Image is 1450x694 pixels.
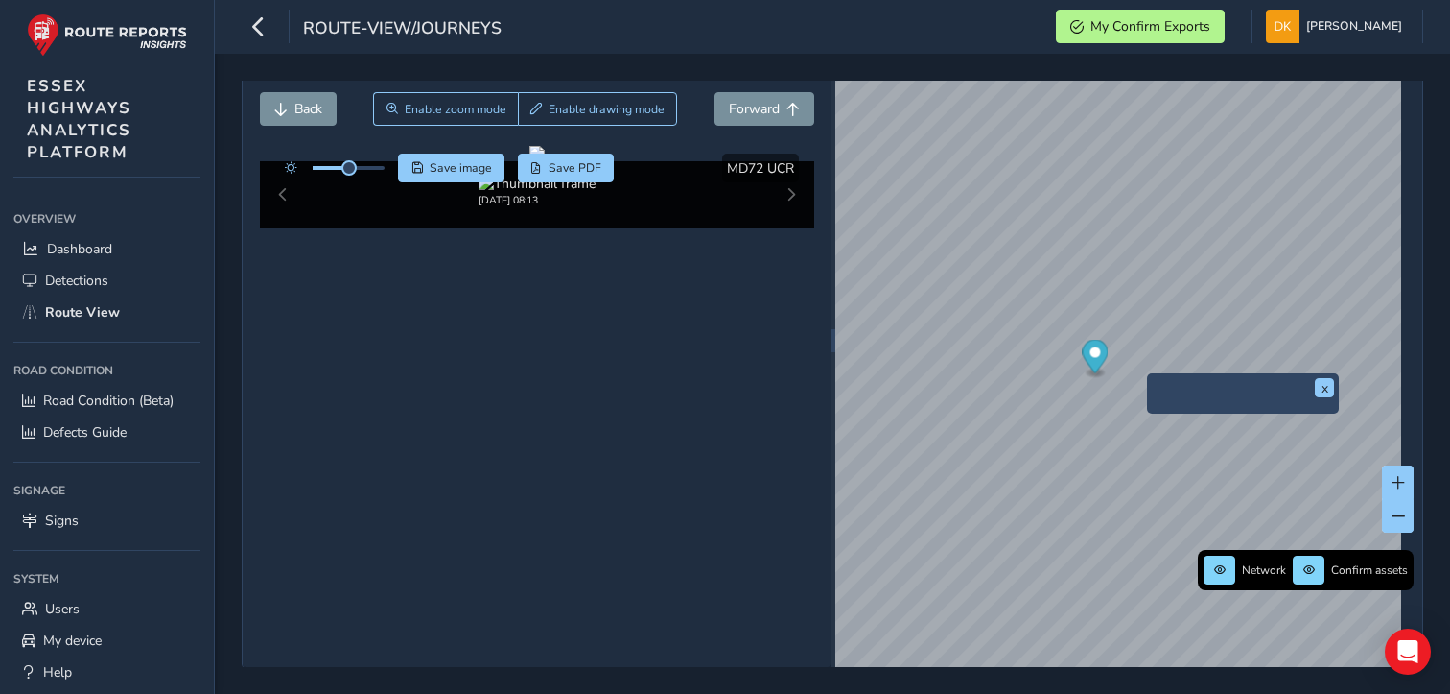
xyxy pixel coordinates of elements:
[479,193,596,207] div: [DATE] 08:13
[294,100,322,118] span: Back
[518,154,615,182] button: PDF
[27,75,131,163] span: ESSEX HIGHWAYS ANALYTICS PLATFORM
[260,92,337,126] button: Back
[45,303,120,322] span: Route View
[1385,629,1431,675] div: Open Intercom Messenger
[303,16,502,43] span: route-view/journeys
[43,392,174,410] span: Road Condition (Beta)
[1266,10,1299,43] img: diamond-layout
[13,417,200,448] a: Defects Guide
[1306,10,1402,43] span: [PERSON_NAME]
[13,233,200,265] a: Dashboard
[13,297,200,328] a: Route View
[373,92,518,126] button: Zoom
[13,593,200,625] a: Users
[45,600,80,618] span: Users
[27,13,187,57] img: rr logo
[45,512,79,530] span: Signs
[43,423,127,442] span: Defects Guide
[13,356,200,385] div: Road Condition
[1090,17,1210,36] span: My Confirm Exports
[479,175,596,193] img: Thumbnail frame
[1242,562,1286,578] span: Network
[1152,397,1334,410] button: Preview frame
[405,102,506,117] span: Enable zoom mode
[13,625,200,657] a: My device
[1331,562,1408,578] span: Confirm assets
[13,476,200,505] div: Signage
[549,160,601,176] span: Save PDF
[727,159,794,178] span: MD72 UCR
[549,102,665,117] span: Enable drawing mode
[13,385,200,417] a: Road Condition (Beta)
[714,92,814,126] button: Forward
[13,265,200,297] a: Detections
[1082,340,1108,379] div: Map marker
[1219,397,1267,413] img: frame
[47,240,112,258] span: Dashboard
[13,505,200,537] a: Signs
[729,100,780,118] span: Forward
[1315,378,1334,397] button: x
[13,564,200,593] div: System
[43,632,102,650] span: My device
[398,154,504,182] button: Save
[13,657,200,688] a: Help
[1056,10,1225,43] button: My Confirm Exports
[1266,10,1409,43] button: [PERSON_NAME]
[13,204,200,233] div: Overview
[45,272,108,290] span: Detections
[430,160,492,176] span: Save image
[43,663,72,682] span: Help
[518,92,678,126] button: Draw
